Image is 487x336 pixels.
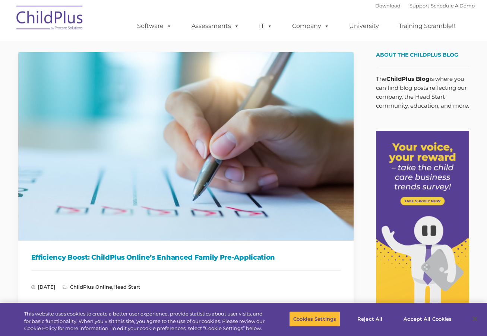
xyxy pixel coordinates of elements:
a: IT [252,19,280,34]
a: Company [285,19,337,34]
a: ChildPlus Online [70,284,112,290]
a: University [342,19,386,34]
button: Reject All [347,311,393,327]
button: Cookies Settings [289,311,340,327]
a: Training Scramble!! [391,19,462,34]
img: ChildPlus by Procare Solutions [13,0,87,38]
span: , [63,284,140,290]
strong: ChildPlus Blog [386,75,430,82]
a: Assessments [184,19,247,34]
a: Support [409,3,429,9]
font: | [375,3,475,9]
div: This website uses cookies to create a better user experience, provide statistics about user visit... [24,310,268,332]
button: Close [467,311,483,327]
a: Schedule A Demo [431,3,475,9]
button: Accept All Cookies [399,311,456,327]
span: [DATE] [31,284,56,290]
a: Head Start [113,284,140,290]
p: The is where you can find blog posts reflecting our company, the Head Start community, education,... [376,75,469,110]
a: Software [130,19,179,34]
a: Download [375,3,401,9]
h1: Efficiency Boost: ChildPlus Online’s Enhanced Family Pre-Application [31,252,341,263]
img: Efficiency Boost: ChildPlus Online's Enhanced Family Pre-Application Process - Streamlining Appli... [18,52,354,241]
span: About the ChildPlus Blog [376,51,458,58]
